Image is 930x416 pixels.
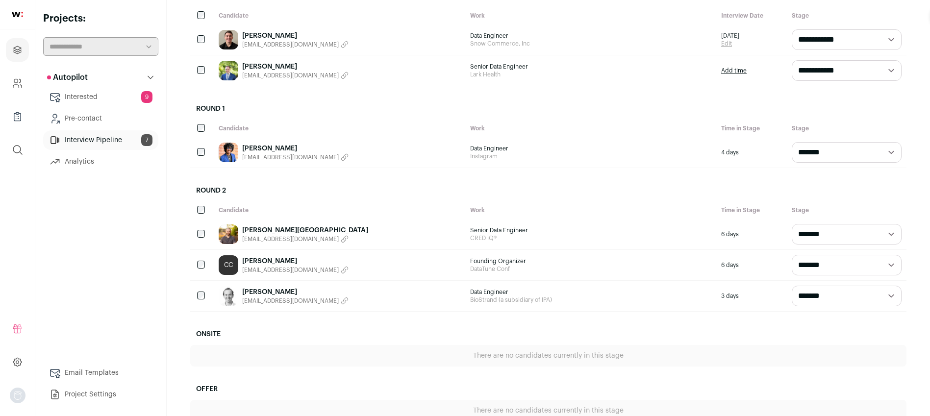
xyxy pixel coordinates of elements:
[242,287,349,297] a: [PERSON_NAME]
[190,345,906,367] div: There are no candidates currently in this stage
[242,72,349,79] button: [EMAIL_ADDRESS][DOMAIN_NAME]
[43,87,158,107] a: Interested9
[242,41,349,49] button: [EMAIL_ADDRESS][DOMAIN_NAME]
[219,143,238,162] img: bb5bf1edcbb3cff816e3b69781132da608e152eaedc70a3568352165a31a88a7
[219,255,238,275] a: CC
[242,31,349,41] a: [PERSON_NAME]
[470,234,712,242] span: CRED iQ®
[10,388,25,403] button: Open dropdown
[43,152,158,171] a: Analytics
[465,120,717,137] div: Work
[43,363,158,383] a: Email Templates
[716,219,787,249] div: 6 days
[470,288,712,296] span: Data Engineer
[470,71,712,78] span: Lark Health
[219,30,238,49] img: a6ffad33f932c1e38b3f5b028fff1b84058723ebc68ca2a69417f5026d0f8dcf.jpg
[721,67,747,74] a: Add time
[716,281,787,311] div: 3 days
[470,257,712,265] span: Founding Organizer
[470,145,712,152] span: Data Engineer
[242,266,349,274] button: [EMAIL_ADDRESS][DOMAIN_NAME]
[787,201,906,219] div: Stage
[190,180,906,201] h2: Round 2
[214,7,465,24] div: Candidate
[43,130,158,150] a: Interview Pipeline7
[43,12,158,25] h2: Projects:
[12,12,23,17] img: wellfound-shorthand-0d5821cbd27db2630d0214b213865d53afaa358527fdda9d0ea32b1df1b89c2c.svg
[465,201,717,219] div: Work
[787,120,906,137] div: Stage
[470,296,712,304] span: BioStrand (a subsidiary of IPA)
[470,63,712,71] span: Senior Data Engineer
[721,32,739,40] span: [DATE]
[43,109,158,128] a: Pre-contact
[219,286,238,306] img: c55524008a48dab13bed43684c038a839f3ae93f3647f8fa78565b61a90609aa
[6,38,29,62] a: Projects
[190,323,906,345] h2: Onsite
[465,7,717,24] div: Work
[716,250,787,280] div: 6 days
[242,297,349,305] button: [EMAIL_ADDRESS][DOMAIN_NAME]
[721,40,739,48] a: Edit
[242,72,339,79] span: [EMAIL_ADDRESS][DOMAIN_NAME]
[190,378,906,400] h2: Offer
[470,226,712,234] span: Senior Data Engineer
[242,235,368,243] button: [EMAIL_ADDRESS][DOMAIN_NAME]
[242,41,339,49] span: [EMAIL_ADDRESS][DOMAIN_NAME]
[242,297,339,305] span: [EMAIL_ADDRESS][DOMAIN_NAME]
[716,201,787,219] div: Time in Stage
[242,256,349,266] a: [PERSON_NAME]
[6,105,29,128] a: Company Lists
[219,61,238,80] img: dcee24752c18bbbafee74b5e4f21808a9584b7dd2c907887399733efc03037c0
[716,137,787,168] div: 4 days
[470,32,712,40] span: Data Engineer
[43,68,158,87] button: Autopilot
[242,153,339,161] span: [EMAIL_ADDRESS][DOMAIN_NAME]
[242,62,349,72] a: [PERSON_NAME]
[242,266,339,274] span: [EMAIL_ADDRESS][DOMAIN_NAME]
[190,98,906,120] h2: Round 1
[10,388,25,403] img: nopic.png
[242,225,368,235] a: [PERSON_NAME][GEOGRAPHIC_DATA]
[470,265,712,273] span: DataTune Conf
[242,153,349,161] button: [EMAIL_ADDRESS][DOMAIN_NAME]
[141,91,152,103] span: 9
[6,72,29,95] a: Company and ATS Settings
[141,134,152,146] span: 7
[43,385,158,404] a: Project Settings
[242,235,339,243] span: [EMAIL_ADDRESS][DOMAIN_NAME]
[716,120,787,137] div: Time in Stage
[47,72,88,83] p: Autopilot
[470,40,712,48] span: Snow Commerce, Inc
[219,224,238,244] img: be85a6d2966af94621eb89e2b0ec26dcc77b701ab5f6c52ce8ff442bc77f01bf
[470,152,712,160] span: Instagram
[214,120,465,137] div: Candidate
[242,144,349,153] a: [PERSON_NAME]
[214,201,465,219] div: Candidate
[787,7,906,24] div: Stage
[716,7,787,24] div: Interview Date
